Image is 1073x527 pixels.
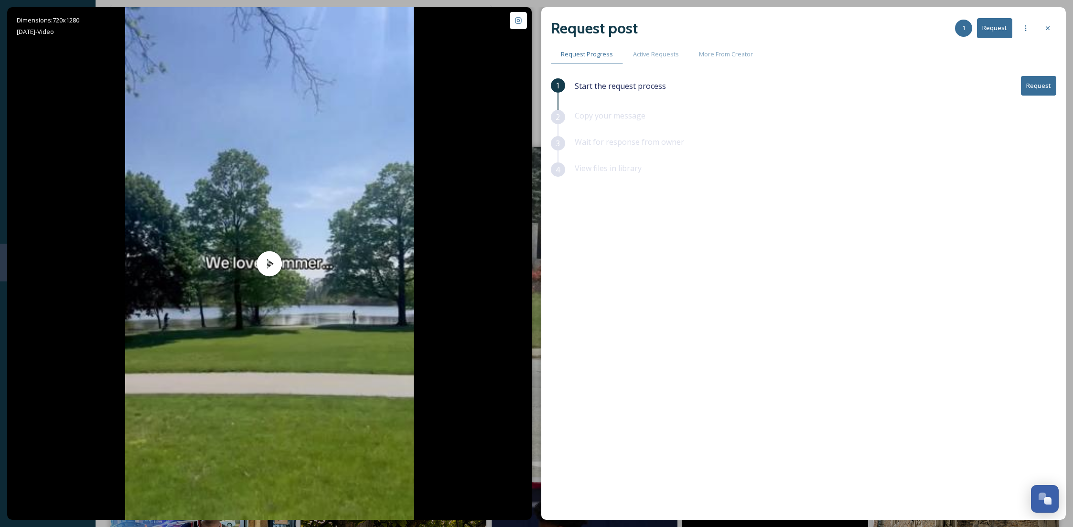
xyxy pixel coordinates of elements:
h2: Request post [551,17,638,40]
span: 4 [556,164,560,175]
span: Active Requests [633,50,679,59]
span: 3 [556,138,560,149]
img: thumbnail [125,7,414,520]
span: Start the request process [575,80,666,92]
span: More From Creator [699,50,753,59]
span: [DATE] - Video [17,27,54,36]
span: 1 [556,80,560,91]
button: Request [1021,76,1056,96]
button: Request [977,18,1012,38]
span: View files in library [575,163,642,173]
span: Wait for response from owner [575,137,684,147]
span: 2 [556,111,560,123]
span: Request Progress [561,50,613,59]
span: Dimensions: 720 x 1280 [17,16,79,24]
span: Copy your message [575,110,645,121]
span: 1 [962,23,966,32]
button: Open Chat [1031,485,1059,513]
